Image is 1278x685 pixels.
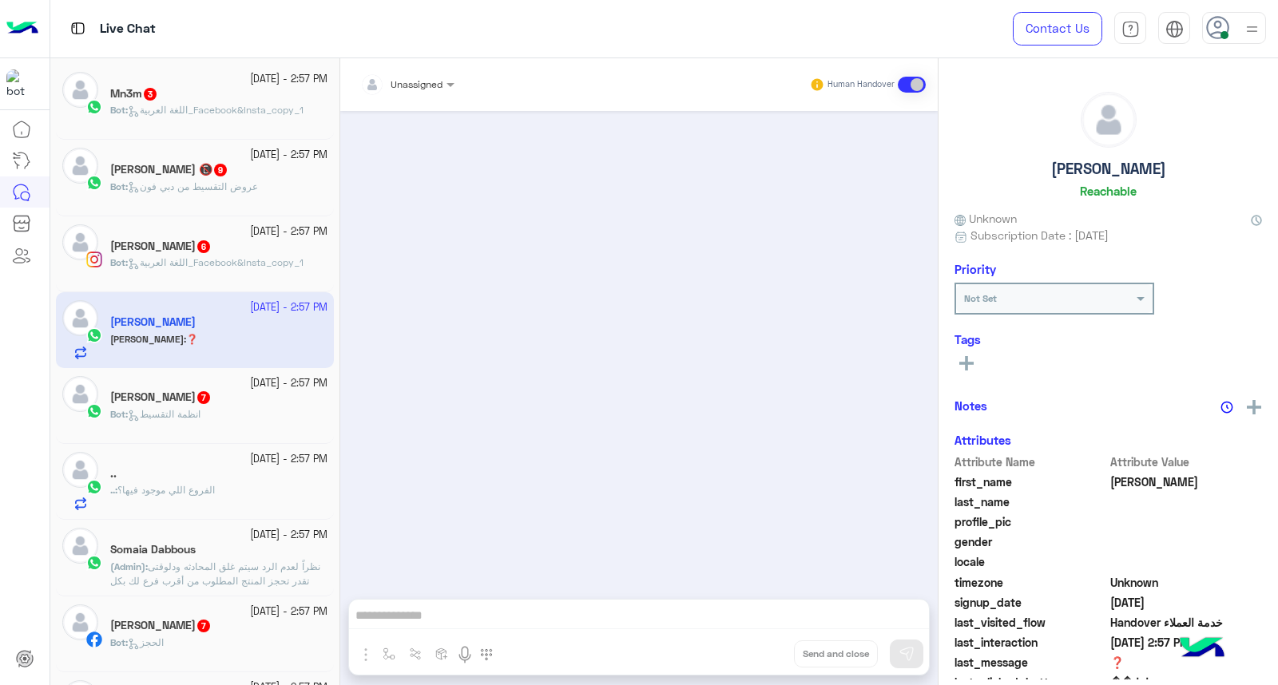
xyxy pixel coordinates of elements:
span: last_visited_flow [955,614,1107,631]
img: WhatsApp [86,99,102,115]
img: WhatsApp [86,175,102,191]
small: Human Handover [828,78,895,91]
h5: Khaled Sabry 📵 [110,163,228,176]
img: add [1247,400,1261,414]
img: WhatsApp [86,555,102,571]
img: tab [1121,20,1140,38]
h5: ARWA MAHMOUD [110,240,212,253]
img: WhatsApp [86,479,102,495]
span: ❓ [1110,654,1263,671]
img: Instagram [86,251,102,267]
span: last_message [955,654,1107,671]
span: Attribute Value [1110,453,1263,470]
img: notes [1220,401,1233,414]
small: [DATE] - 2:57 PM [250,376,327,391]
h5: Donia Ali [110,390,212,404]
span: locale [955,553,1107,570]
span: اللغة العربية_Facebook&Insta_copy_1 [128,104,304,116]
span: Attribute Name [955,453,1107,470]
h5: .. [110,467,117,481]
h5: Abd El-Rahman Ahmed [110,619,212,632]
span: profile_pic [955,513,1107,530]
b: : [110,484,117,496]
span: last_name [955,493,1107,510]
small: [DATE] - 2:57 PM [250,148,327,163]
img: defaultAdmin.png [62,452,98,488]
span: Unknown [1110,574,1263,591]
span: Bot [110,408,125,420]
b: : [110,256,128,268]
span: 7 [197,391,210,404]
span: Bot [110,636,125,648]
span: Unknown [955,210,1017,227]
span: 2024-12-02T11:52:11.886Z [1110,594,1263,611]
img: Logo [6,12,38,46]
span: last_interaction [955,634,1107,651]
img: defaultAdmin.png [62,72,98,108]
span: اللغة العربية_Facebook&Insta_copy_1 [128,256,304,268]
span: timezone [955,574,1107,591]
span: الحجز [128,636,164,648]
span: الفروع اللي موجود فيها؟ [117,484,215,496]
span: 3 [144,88,157,101]
b: : [110,104,128,116]
small: [DATE] - 2:57 PM [250,224,327,240]
span: انظمة التقسيط [128,408,200,420]
h6: Tags [955,332,1262,346]
span: Bot [110,180,125,192]
img: WhatsApp [86,403,102,419]
img: defaultAdmin.png [62,224,98,260]
b: : [110,180,128,192]
img: defaultAdmin.png [62,376,98,412]
img: 1403182699927242 [6,69,35,98]
span: Handover خدمة العملاء [1110,614,1263,631]
span: (Admin) [110,560,145,572]
h5: Mn3m [110,87,158,101]
h6: Notes [955,398,987,413]
span: null [1110,533,1263,550]
small: [DATE] - 2:57 PM [250,528,327,543]
h6: Reachable [1080,184,1137,198]
span: Joseph [1110,473,1263,490]
img: tab [1165,20,1184,38]
h5: Somaia Dabbous [110,543,196,556]
span: .. [110,484,115,496]
img: profile [1242,19,1262,39]
button: Send and close [794,640,878,667]
img: defaultAdmin.png [62,528,98,564]
small: [DATE] - 2:57 PM [250,604,327,620]
span: 6 [197,240,210,253]
img: Facebook [86,632,102,647]
span: gender [955,533,1107,550]
span: 2025-10-02T11:57:44.153Z [1110,634,1263,651]
h6: Attributes [955,433,1011,447]
img: defaultAdmin.png [62,604,98,640]
h6: Priority [955,262,996,276]
p: Live Chat [100,18,156,40]
img: tab [68,18,88,38]
span: Bot [110,256,125,268]
span: signup_date [955,594,1107,611]
span: 7 [197,620,210,632]
span: null [1110,553,1263,570]
span: 9 [214,164,227,176]
img: defaultAdmin.png [1082,93,1136,147]
span: عروض التقسيط من دبي فون [128,180,258,192]
b: Not Set [964,292,997,304]
span: Bot [110,104,125,116]
a: tab [1114,12,1146,46]
span: first_name [955,473,1107,490]
img: hulul-logo.png [1174,621,1230,677]
span: Unassigned [391,78,443,90]
b: : [110,408,128,420]
a: Contact Us [1013,12,1102,46]
span: Subscription Date : [DATE] [970,227,1109,244]
b: : [110,560,148,572]
b: : [110,636,128,648]
h5: [PERSON_NAME] [1051,160,1166,178]
img: defaultAdmin.png [62,148,98,184]
small: [DATE] - 2:57 PM [250,72,327,87]
small: [DATE] - 2:57 PM [250,452,327,467]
